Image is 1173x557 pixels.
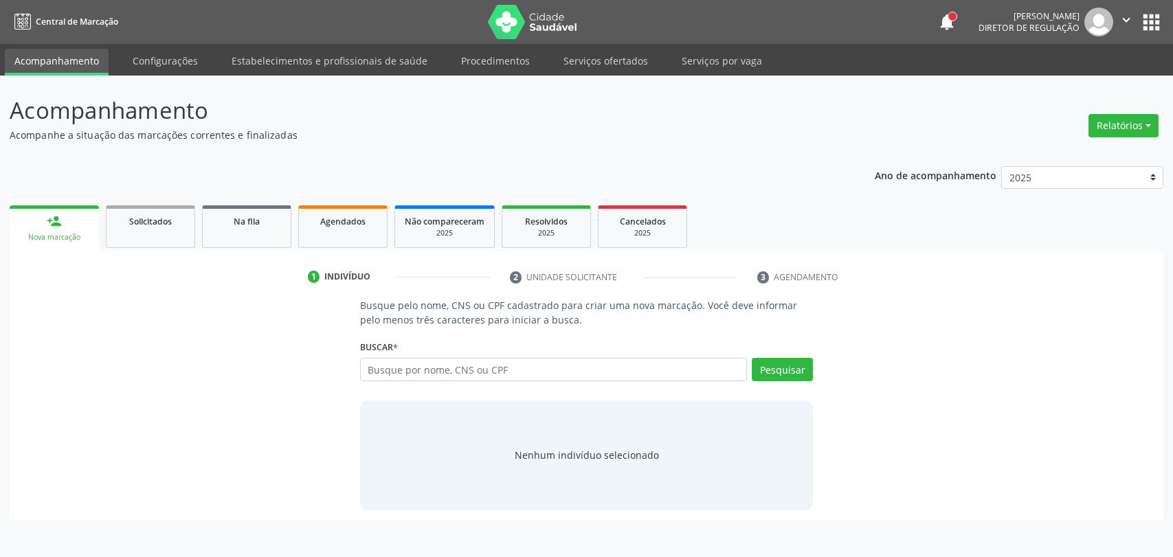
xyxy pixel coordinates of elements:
[320,216,366,227] span: Agendados
[937,12,957,32] button: notifications
[405,228,484,238] div: 2025
[129,216,172,227] span: Solicitados
[405,216,484,227] span: Não compareceram
[875,166,996,183] p: Ano de acompanhamento
[1119,12,1134,27] i: 
[620,216,666,227] span: Cancelados
[19,232,89,242] div: Nova marcação
[979,22,1080,34] span: Diretor de regulação
[36,16,118,27] span: Central de Marcação
[525,216,568,227] span: Resolvidos
[10,128,817,142] p: Acompanhe a situação das marcações correntes e finalizadas
[1088,114,1159,137] button: Relatórios
[512,228,581,238] div: 2025
[608,228,677,238] div: 2025
[360,358,748,381] input: Busque por nome, CNS ou CPF
[222,49,437,73] a: Estabelecimentos e profissionais de saúde
[451,49,539,73] a: Procedimentos
[1084,8,1113,36] img: img
[5,49,109,76] a: Acompanhamento
[360,337,398,358] label: Buscar
[123,49,208,73] a: Configurações
[360,298,814,327] p: Busque pelo nome, CNS ou CPF cadastrado para criar uma nova marcação. Você deve informar pelo men...
[1113,8,1139,36] button: 
[672,49,772,73] a: Serviços por vaga
[1139,10,1163,34] button: apps
[10,93,817,128] p: Acompanhamento
[10,10,118,33] a: Central de Marcação
[324,271,370,283] div: Indivíduo
[515,448,659,462] div: Nenhum indivíduo selecionado
[554,49,658,73] a: Serviços ofertados
[979,10,1080,22] div: [PERSON_NAME]
[308,271,320,283] div: 1
[47,214,62,229] div: person_add
[752,358,813,381] button: Pesquisar
[234,216,260,227] span: Na fila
